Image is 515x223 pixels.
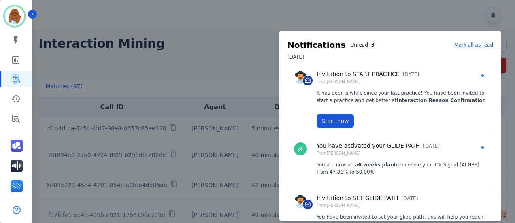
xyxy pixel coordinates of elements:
[403,71,419,78] p: [DATE]
[358,162,394,168] strong: 6 weeks plan
[370,40,376,49] div: 3
[317,142,420,150] p: You have activated your GLIDE PATH
[402,195,418,202] p: [DATE]
[454,41,493,49] p: Mark all as read
[317,194,398,202] p: Invitation to SET GLIDE PATH
[294,195,307,208] img: Rounded avatar
[317,70,400,79] p: Invitation to START PRACTICE
[294,71,307,84] img: Rounded avatar
[317,161,487,176] p: You are now on a to increase your CX Signal (AI NPS) from 47.81% to 50.00%
[317,150,440,156] p: From [PERSON_NAME]
[287,39,345,51] h2: Notifications
[317,202,418,208] p: From [PERSON_NAME]
[317,89,487,104] p: It has been a while since your last practice! You have been invited to start a practice and get b...
[5,6,24,26] img: Bordered avatar
[317,79,419,85] p: From [PERSON_NAME]
[350,41,368,49] p: Unread
[317,114,354,128] button: Start now
[287,51,493,64] h3: [DATE]
[423,142,440,150] p: [DATE]
[397,98,486,103] strong: Interaction Reason Confirmation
